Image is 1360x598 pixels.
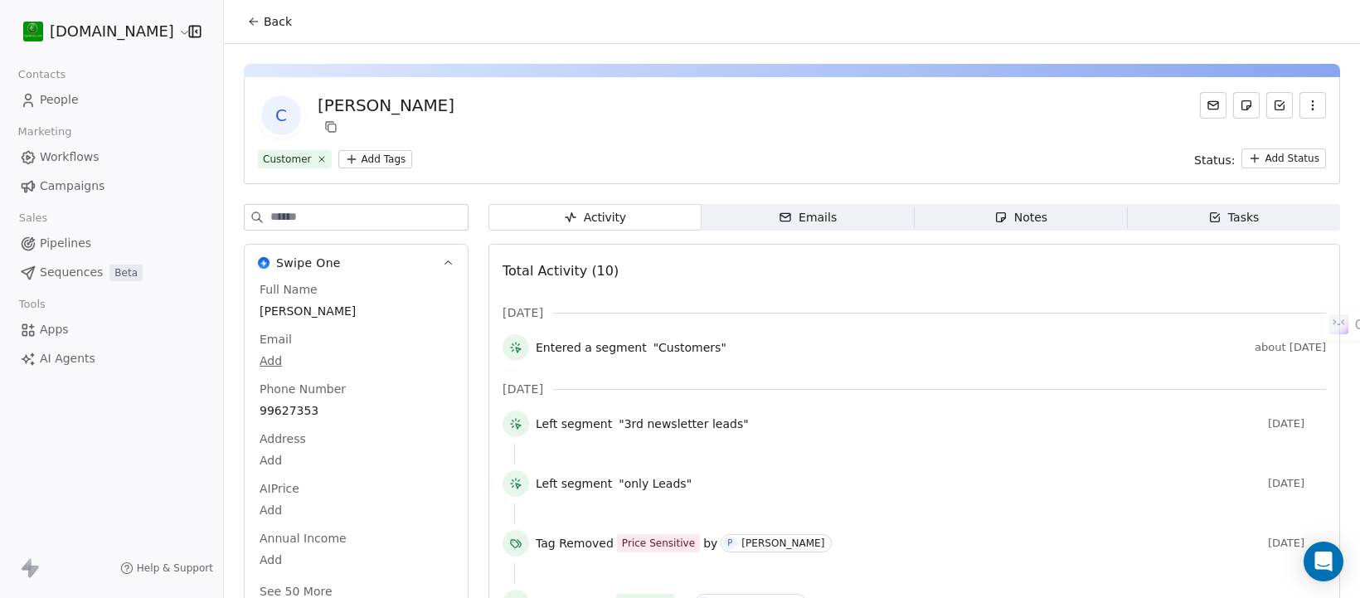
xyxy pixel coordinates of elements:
span: Add [260,452,453,469]
span: Add [260,502,453,518]
div: [PERSON_NAME] [318,94,454,117]
span: Swipe One [276,255,341,271]
a: Help & Support [120,562,213,575]
a: AI Agents [13,345,210,372]
span: Workflows [40,148,100,166]
img: Swipe One [258,257,270,269]
span: Total Activity (10) [503,263,619,279]
span: [DATE] [503,304,543,321]
img: 439216937_921727863089572_7037892552807592703_n%20(1).jpg [23,22,43,41]
span: "only Leads" [619,475,692,492]
span: Full Name [256,281,321,298]
button: [DOMAIN_NAME] [20,17,177,46]
div: Notes [994,209,1047,226]
button: Add Tags [338,150,413,168]
div: Tasks [1208,209,1260,226]
span: [DATE] [1268,537,1326,550]
a: Workflows [13,143,210,171]
span: Address [256,430,309,447]
div: P [727,537,732,550]
span: Status: [1194,152,1235,168]
span: Add [260,352,453,369]
span: Phone Number [256,381,349,397]
span: People [40,91,79,109]
div: [PERSON_NAME] [741,537,824,549]
span: Add [260,552,453,568]
a: Campaigns [13,173,210,200]
span: C [261,95,301,135]
span: Back [264,13,292,30]
span: Help & Support [137,562,213,575]
span: [DOMAIN_NAME] [50,21,174,42]
span: Marketing [11,119,79,144]
span: "Customers" [653,339,726,356]
span: Contacts [11,62,73,87]
span: Annual Income [256,530,350,547]
div: Price Sensitive [622,536,695,551]
span: by [703,535,717,552]
span: 99627353 [260,402,453,419]
span: Sales [12,206,55,231]
a: People [13,86,210,114]
span: Pipelines [40,235,91,252]
span: [PERSON_NAME] [260,303,453,319]
div: Customer [263,152,312,167]
span: Beta [109,265,143,281]
span: Tag Removed [536,535,614,552]
a: Pipelines [13,230,210,257]
span: AI Agents [40,350,95,367]
span: Entered a segment [536,339,647,356]
div: Emails [779,209,837,226]
button: Back [237,7,302,36]
span: [DATE] [1268,417,1326,430]
span: AIPrice [256,480,303,497]
span: [DATE] [1268,477,1326,490]
span: Sequences [40,264,103,281]
span: Apps [40,321,69,338]
span: Tools [12,292,52,317]
a: SequencesBeta [13,259,210,286]
span: Email [256,331,295,348]
div: Open Intercom Messenger [1304,542,1343,581]
button: Add Status [1241,148,1326,168]
button: Swipe OneSwipe One [245,245,468,281]
span: "3rd newsletter leads" [619,416,748,432]
span: [DATE] [503,381,543,397]
span: Campaigns [40,177,104,195]
span: Left segment [536,416,612,432]
a: Apps [13,316,210,343]
span: about [DATE] [1255,341,1326,354]
span: Left segment [536,475,612,492]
